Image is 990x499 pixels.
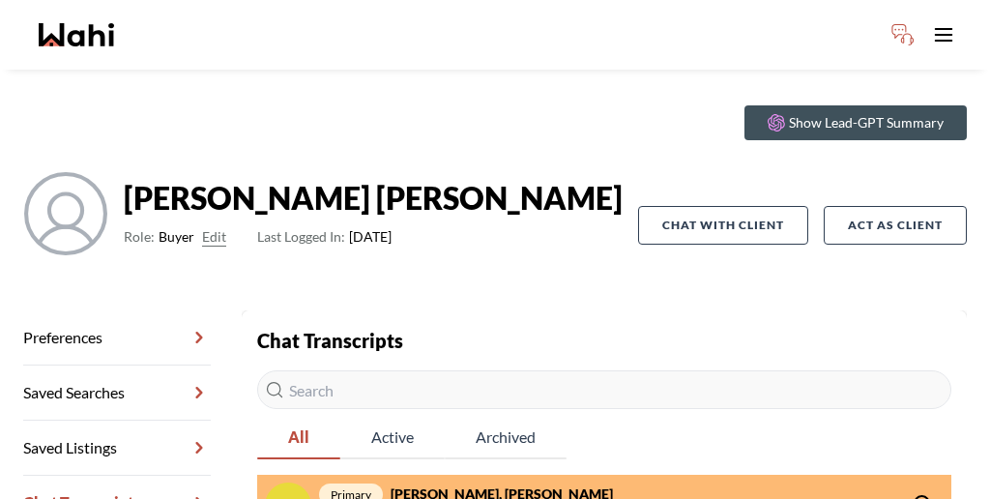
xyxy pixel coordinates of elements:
button: Chat with client [638,206,808,245]
span: All [257,417,340,457]
button: All [257,417,340,459]
span: Last Logged In: [257,228,345,245]
span: Active [340,417,445,457]
strong: Chat Transcripts [257,329,403,352]
button: Show Lead-GPT Summary [744,105,967,140]
span: [DATE] [257,225,392,249]
a: Preferences [23,310,211,366]
a: Saved Listings [23,421,211,476]
strong: [PERSON_NAME] [PERSON_NAME] [124,179,623,218]
button: Active [340,417,445,459]
a: Wahi homepage [39,23,114,46]
span: Buyer [159,225,194,249]
button: Toggle open navigation menu [924,15,963,54]
span: Role: [124,225,155,249]
button: Act as Client [824,206,967,245]
button: Edit [202,225,226,249]
p: Show Lead-GPT Summary [789,113,944,132]
button: Archived [445,417,567,459]
input: Search [257,370,951,409]
span: Archived [445,417,567,457]
a: Saved Searches [23,366,211,421]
